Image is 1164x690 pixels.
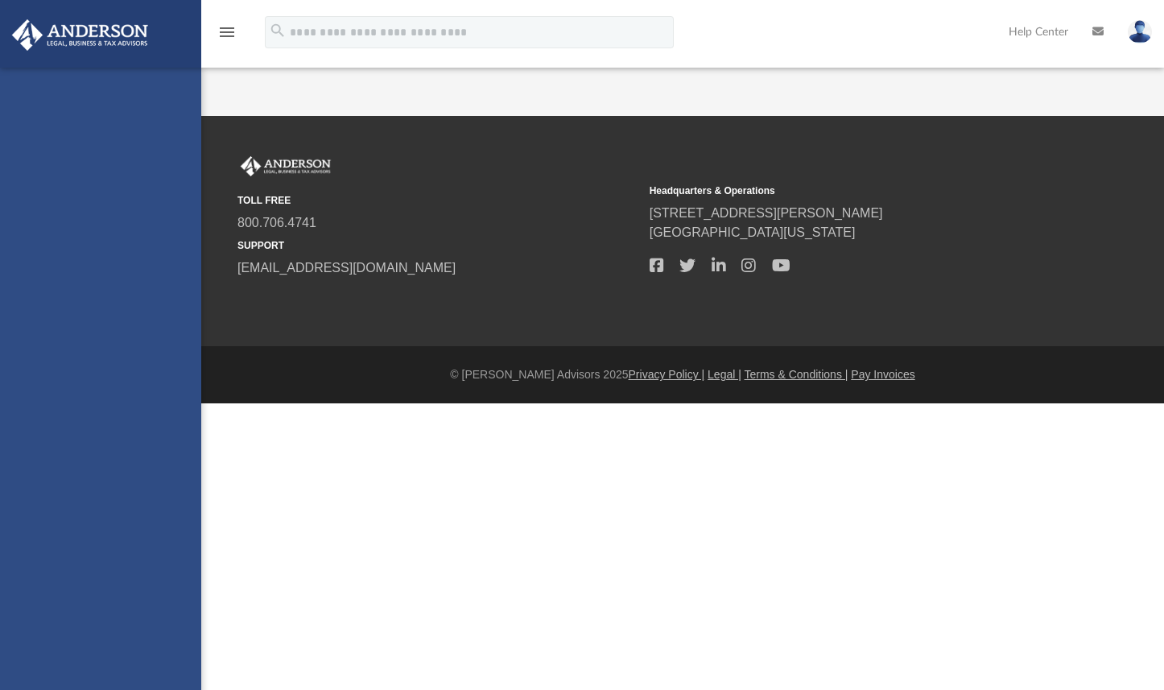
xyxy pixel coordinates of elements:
[650,225,856,239] a: [GEOGRAPHIC_DATA][US_STATE]
[629,368,705,381] a: Privacy Policy |
[237,238,638,253] small: SUPPORT
[269,22,287,39] i: search
[650,184,1050,198] small: Headquarters & Operations
[745,368,848,381] a: Terms & Conditions |
[237,193,638,208] small: TOLL FREE
[1128,20,1152,43] img: User Pic
[237,261,456,275] a: [EMAIL_ADDRESS][DOMAIN_NAME]
[237,156,334,177] img: Anderson Advisors Platinum Portal
[851,368,914,381] a: Pay Invoices
[708,368,741,381] a: Legal |
[217,31,237,42] a: menu
[650,206,883,220] a: [STREET_ADDRESS][PERSON_NAME]
[217,23,237,42] i: menu
[7,19,153,51] img: Anderson Advisors Platinum Portal
[201,366,1164,383] div: © [PERSON_NAME] Advisors 2025
[237,216,316,229] a: 800.706.4741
